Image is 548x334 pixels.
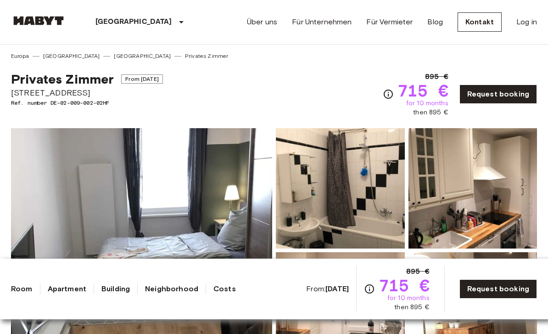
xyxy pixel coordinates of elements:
[459,279,537,299] a: Request booking
[11,99,163,107] span: Ref. number DE-02-009-002-02HF
[516,17,537,28] a: Log in
[459,85,537,104] a: Request booking
[292,17,352,28] a: Für Unternehmen
[413,108,448,117] span: then 895 €
[48,283,86,294] a: Apartment
[11,16,66,25] img: Habyt
[121,74,163,84] span: From [DATE]
[145,283,198,294] a: Neighborhood
[101,283,130,294] a: Building
[366,17,413,28] a: Für Vermieter
[379,277,430,294] span: 715 €
[114,52,171,60] a: [GEOGRAPHIC_DATA]
[306,284,349,294] span: From:
[408,128,537,249] img: Picture of unit DE-02-009-002-02HF
[185,52,228,60] a: Privates Zimmer
[394,303,430,312] span: then 895 €
[325,284,349,293] b: [DATE]
[11,283,33,294] a: Room
[425,71,448,82] span: 895 €
[387,294,430,303] span: for 10 months
[213,283,236,294] a: Costs
[276,128,405,249] img: Picture of unit DE-02-009-002-02HF
[11,87,163,99] span: [STREET_ADDRESS]
[43,52,100,60] a: [GEOGRAPHIC_DATA]
[383,89,394,100] svg: Check cost overview for full price breakdown. Please note that discounts apply to new joiners onl...
[247,17,277,28] a: Über uns
[11,52,29,60] a: Europa
[458,12,502,32] a: Kontakt
[397,82,448,99] span: 715 €
[364,283,375,294] svg: Check cost overview for full price breakdown. Please note that discounts apply to new joiners onl...
[11,71,114,87] span: Privates Zimmer
[427,17,443,28] a: Blog
[95,17,172,28] p: [GEOGRAPHIC_DATA]
[406,99,448,108] span: for 10 months
[406,266,430,277] span: 895 €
